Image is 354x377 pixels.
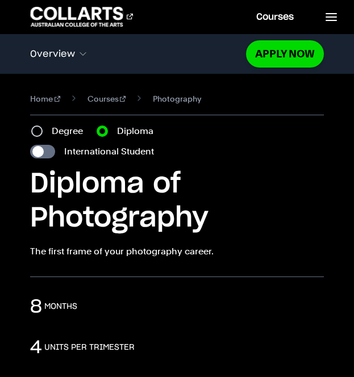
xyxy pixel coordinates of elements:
[44,301,77,312] h3: months
[30,295,42,318] p: 8
[52,124,90,138] label: Degree
[117,124,160,138] label: Diploma
[246,40,324,67] a: Apply Now
[30,336,42,359] p: 4
[44,342,135,353] h3: units per trimester
[153,92,201,106] span: Photography
[30,245,324,258] p: The first frame of your photography career.
[30,42,246,66] button: Overview
[30,92,60,106] a: Home
[88,92,126,106] a: Courses
[30,49,75,59] span: Overview
[30,7,133,27] div: Go to homepage
[64,145,154,158] label: International Student
[30,167,324,236] h1: Diploma of Photography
